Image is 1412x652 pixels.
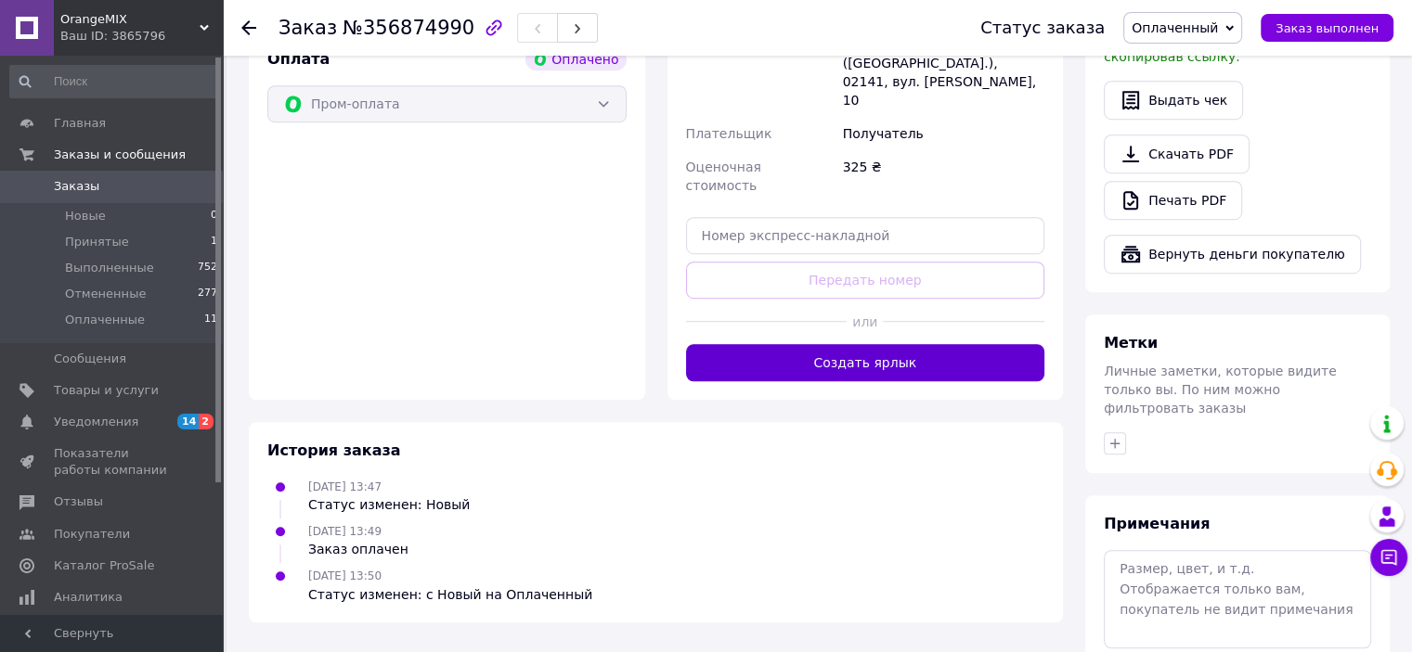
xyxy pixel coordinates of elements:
[54,589,123,606] span: Аналитика
[65,234,129,250] span: Принятые
[65,208,106,224] span: Новые
[686,344,1045,381] button: Создать ярлык
[198,286,217,302] span: 277
[1261,14,1393,42] button: Заказ выполнен
[54,526,130,543] span: Покупатели
[686,126,772,141] span: Плательщик
[839,150,1048,202] div: 325 ₴
[980,19,1105,37] div: Статус заказа
[211,208,217,224] span: 0
[177,414,199,429] span: 14
[847,313,883,331] span: или
[308,525,382,538] span: [DATE] 13:49
[1104,235,1361,274] button: Вернуть деньги покупателю
[1104,134,1250,173] a: Скачать PDF
[54,445,172,479] span: Показатели работы компании
[60,28,223,45] div: Ваш ID: 3865796
[54,493,103,510] span: Отзывы
[60,11,200,28] span: OrangeMIX
[54,178,99,195] span: Заказы
[1276,21,1379,35] span: Заказ выполнен
[65,286,146,302] span: Отмененные
[9,65,219,98] input: Поиск
[1104,515,1210,532] span: Примечания
[54,382,159,399] span: Товары и услуги
[308,585,592,604] div: Статус изменен: с Новый на Оплаченный
[308,540,408,558] div: Заказ оплачен
[54,351,126,367] span: Сообщения
[308,480,382,493] span: [DATE] 13:47
[839,28,1048,117] div: г. [GEOGRAPHIC_DATA] ([GEOGRAPHIC_DATA].), 02141, вул. [PERSON_NAME], 10
[267,50,330,68] span: Оплата
[199,414,214,429] span: 2
[198,260,217,276] span: 752
[1132,20,1218,35] span: Оплаченный
[1104,364,1337,415] span: Личные заметки, которые видите только вы. По ним можно фильтровать заказы
[65,260,154,276] span: Выполненные
[267,441,401,459] span: История заказа
[54,414,138,430] span: Уведомления
[54,147,186,163] span: Заказы и сообщения
[241,19,256,37] div: Вернуться назад
[54,557,154,574] span: Каталог ProSale
[54,115,106,132] span: Главная
[1104,81,1243,120] button: Выдать чек
[1104,334,1158,352] span: Метки
[65,312,145,328] span: Оплаченные
[204,312,217,328] span: 11
[279,17,337,39] span: Заказ
[343,17,474,39] span: №356874990
[308,569,382,582] span: [DATE] 13:50
[525,48,626,70] div: Оплачено
[686,160,761,193] span: Оценочная стоимость
[1370,539,1407,576] button: Чат с покупателем
[308,495,470,514] div: Статус изменен: Новый
[1104,181,1242,220] a: Печать PDF
[686,217,1045,254] input: Номер экспресс-накладной
[839,117,1048,150] div: Получатель
[211,234,217,250] span: 1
